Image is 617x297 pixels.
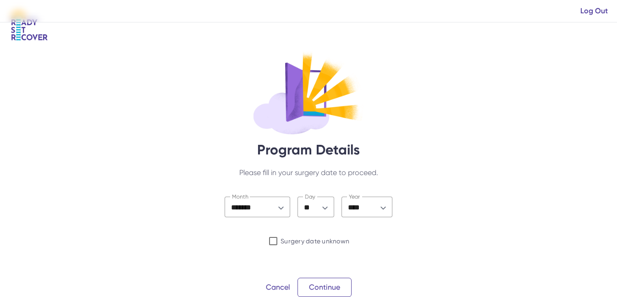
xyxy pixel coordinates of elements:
[266,282,290,293] a: Cancel
[225,167,392,178] div: Please fill in your surgery date to proceed.
[297,278,352,297] button: Continue
[253,51,364,134] img: Buy illustration
[11,11,48,41] img: Logo
[225,142,392,158] div: Program Details
[279,236,349,246] label: Surgery date unknown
